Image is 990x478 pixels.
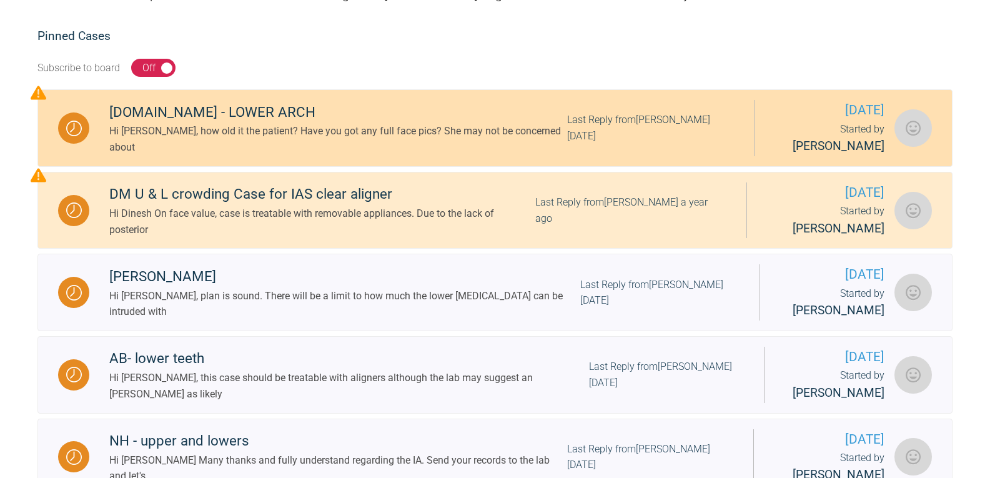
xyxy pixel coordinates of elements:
[109,266,580,288] div: [PERSON_NAME]
[793,386,884,400] span: [PERSON_NAME]
[37,172,953,249] a: WaitingDM U & L crowding Case for IAS clear alignerHi Dinesh On face value, case is treatable wit...
[109,123,567,155] div: Hi [PERSON_NAME], how old it the patient? Have you got any full face pics? She may not be concern...
[793,221,884,236] span: [PERSON_NAME]
[37,89,953,167] a: Waiting[DOMAIN_NAME] - LOWER ARCHHi [PERSON_NAME], how old it the patient? Have you got any full ...
[109,288,580,320] div: Hi [PERSON_NAME], plan is sound. There will be a limit to how much the lower [MEDICAL_DATA] can b...
[66,202,82,218] img: Waiting
[894,109,932,147] img: Daniel Theron
[780,264,884,285] span: [DATE]
[894,192,932,229] img: Dinesh Martin
[894,274,932,311] img: Nicola Bone
[109,101,567,124] div: [DOMAIN_NAME] - LOWER ARCH
[109,183,535,206] div: DM U & L crowding Case for IAS clear aligner
[774,429,884,450] span: [DATE]
[37,336,953,414] a: WaitingAB- lower teethHi [PERSON_NAME], this case should be treatable with aligners although the ...
[31,167,46,183] img: Priority
[31,85,46,101] img: Priority
[793,139,884,153] span: [PERSON_NAME]
[66,121,82,136] img: Waiting
[767,203,884,238] div: Started by
[37,254,953,331] a: Waiting[PERSON_NAME]Hi [PERSON_NAME], plan is sound. There will be a limit to how much the lower ...
[775,100,884,121] span: [DATE]
[37,27,953,46] h2: Pinned Cases
[580,277,740,309] div: Last Reply from [PERSON_NAME] [DATE]
[894,356,932,394] img: Jeffrey Bowman
[780,286,884,321] div: Started by
[785,347,884,367] span: [DATE]
[767,182,884,203] span: [DATE]
[37,60,120,76] div: Subscribe to board
[109,206,535,237] div: Hi Dinesh On face value, case is treatable with removable appliances. Due to the lack of posterior
[109,430,567,452] div: NH - upper and lowers
[66,285,82,301] img: Waiting
[567,441,734,473] div: Last Reply from [PERSON_NAME] [DATE]
[567,112,733,144] div: Last Reply from [PERSON_NAME] [DATE]
[66,449,82,465] img: Waiting
[775,121,884,156] div: Started by
[142,60,156,76] div: Off
[793,303,884,317] span: [PERSON_NAME]
[894,438,932,476] img: Peter Steele
[66,367,82,382] img: Waiting
[589,359,744,391] div: Last Reply from [PERSON_NAME] [DATE]
[785,367,884,402] div: Started by
[109,370,589,402] div: Hi [PERSON_NAME], this case should be treatable with aligners although the lab may suggest an [PE...
[109,347,589,370] div: AB- lower teeth
[535,194,727,226] div: Last Reply from [PERSON_NAME] a year ago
